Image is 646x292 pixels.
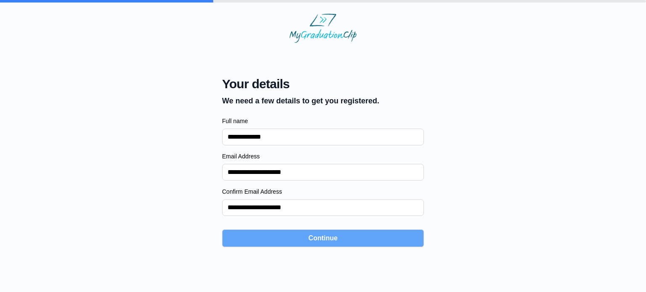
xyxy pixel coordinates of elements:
label: Email Address [222,152,424,160]
button: Continue [222,229,424,247]
p: We need a few details to get you registered. [222,95,379,107]
label: Confirm Email Address [222,187,424,196]
img: MyGraduationClip [289,13,357,43]
label: Full name [222,117,424,125]
span: Your details [222,76,379,92]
